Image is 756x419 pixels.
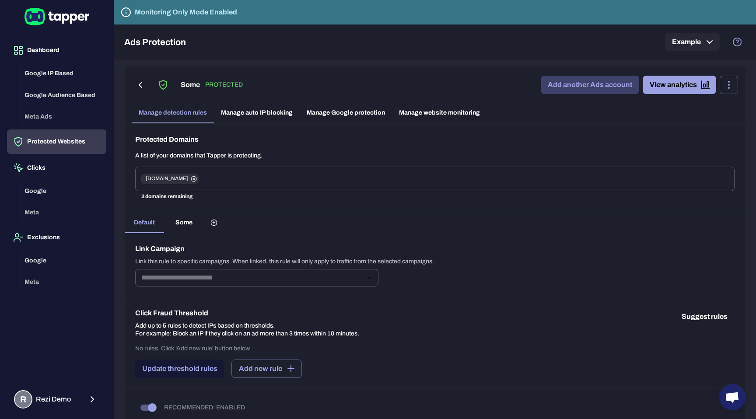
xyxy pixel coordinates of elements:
div: [DOMAIN_NAME] [140,174,199,184]
button: Protected Websites [7,129,106,154]
a: Manage Google protection [300,102,392,123]
p: A list of your domains that Tapper is protecting. [135,152,735,160]
a: Manage website monitoring [392,102,487,123]
a: Google Audience Based [17,91,106,98]
a: Clicks [7,164,106,171]
button: Add new rule [231,360,302,378]
h5: Ads Protection [124,37,186,47]
a: Exclusions [7,233,106,241]
button: Google [17,180,106,202]
h6: Click Fraud Threshold [135,308,359,318]
a: Manage detection rules [132,102,214,123]
a: Dashboard [7,46,106,53]
p: No rules. Click 'Add new rule' button below. [135,345,251,353]
p: RECOMMENDED: ENABLED [164,404,245,412]
button: Exclusions [7,225,106,250]
a: Google IP Based [17,69,106,77]
button: Suggest rules [675,308,735,325]
h6: Protected Domains [135,134,735,145]
button: Create custom rules [203,212,224,233]
div: Open chat [719,384,745,410]
a: Google [17,256,106,263]
button: Open [363,272,375,284]
button: Dashboard [7,38,106,63]
span: Rezi Demo [36,395,71,404]
a: Add another Ads account [541,76,639,94]
a: Protected Websites [7,137,106,145]
h6: Monitoring Only Mode Enabled [135,7,237,17]
a: View analytics [643,76,716,94]
button: Google [17,250,106,272]
button: Example [665,33,720,51]
span: [DOMAIN_NAME] [140,175,193,182]
svg: Tapper is not blocking any fraudulent activity for this domain [121,7,131,17]
button: Google IP Based [17,63,106,84]
span: Some [175,219,192,227]
h6: Some [181,80,200,90]
p: 2 domains remaining [141,192,728,201]
p: Add up to 5 rules to detect IPs based on thresholds. For example: Block an IP if they click on an... [135,322,359,338]
p: PROTECTED [203,80,245,90]
h6: Link Campaign [135,244,735,254]
div: R [14,390,32,409]
button: Clicks [7,156,106,180]
a: Manage auto IP blocking [214,102,300,123]
a: Google [17,186,106,194]
span: Default [134,219,155,227]
p: Link this rule to specific campaigns. When linked, this rule will only apply to traffic from the ... [135,258,735,265]
button: Google Audience Based [17,84,106,106]
button: RRezi Demo [7,387,106,412]
button: Update threshold rules [135,360,224,378]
